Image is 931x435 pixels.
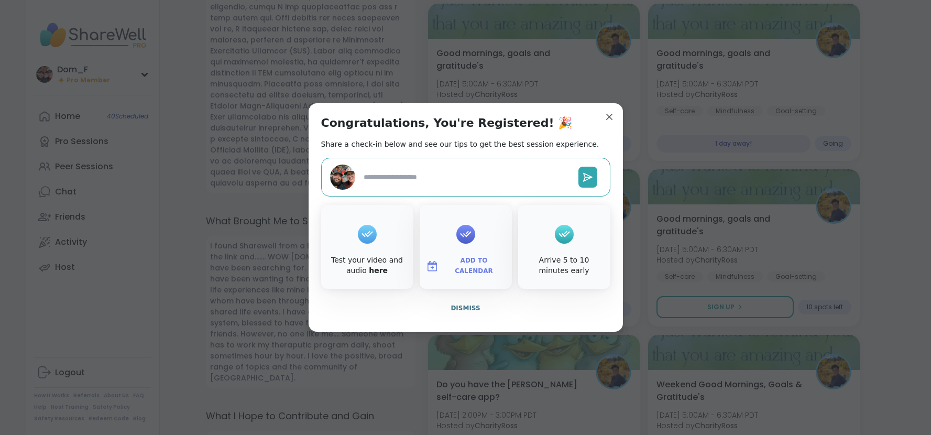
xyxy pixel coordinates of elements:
a: here [369,266,388,275]
div: Arrive 5 to 10 minutes early [520,255,608,276]
h1: Congratulations, You're Registered! 🎉 [321,116,573,130]
span: Dismiss [451,304,480,312]
div: Test your video and audio [323,255,411,276]
h2: Share a check-in below and see our tips to get the best session experience. [321,139,599,149]
img: ShareWell Logomark [426,260,439,273]
span: Add to Calendar [443,256,506,276]
img: Dom_F [330,165,355,190]
button: Add to Calendar [422,255,510,277]
button: Dismiss [321,297,610,319]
